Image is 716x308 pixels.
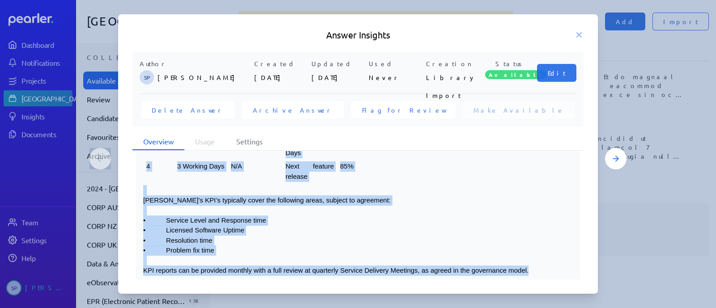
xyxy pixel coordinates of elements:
span: N/A [231,162,242,170]
span: • Resolution time [143,236,213,244]
span: Edit [548,68,566,77]
span: • Service Level and Response time [143,216,266,224]
p: [PERSON_NAME] [158,68,251,86]
span: Available [485,70,547,79]
span: • Licensed Software Uptime [143,226,244,234]
span: Make Available [473,105,564,114]
button: Next Answer [605,148,626,169]
p: Never [369,68,422,86]
p: Creation [426,59,480,68]
p: Author [140,59,251,68]
span: 4 [146,162,150,170]
h5: Answer Insights [132,29,584,41]
button: Previous Answer [89,148,111,169]
button: Flag for Review [351,101,456,119]
p: Created [254,59,308,68]
span: 85% [340,162,354,170]
span: [PERSON_NAME]’s KPI’s typically cover the following areas, subject to agreement: [143,196,391,204]
span: Next feature release [286,162,334,180]
span: 3 Working Days [177,162,225,170]
span: 20 Working Days [286,139,334,156]
span: KPI reports can be provided monthly with a full review at quarterly Service Delivery Meetings, as... [143,266,528,274]
p: Library Import [426,68,480,86]
p: Used [369,59,422,68]
li: Settings [226,133,273,150]
p: [DATE] [254,68,308,86]
li: Overview [132,133,184,150]
span: • Problem fix time [143,246,214,254]
span: Archive Answer [253,105,333,114]
button: Make Available [463,101,575,119]
p: Updated [311,59,365,68]
span: Delete Answer [152,105,224,114]
span: Flag for Review [362,105,445,114]
button: Archive Answer [242,101,344,119]
button: Delete Answer [141,101,235,119]
span: Sarah Pendlebury [140,70,154,84]
button: Edit [537,64,576,82]
li: Usage [184,133,226,150]
p: Status [483,59,537,68]
p: [DATE] [311,68,365,86]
